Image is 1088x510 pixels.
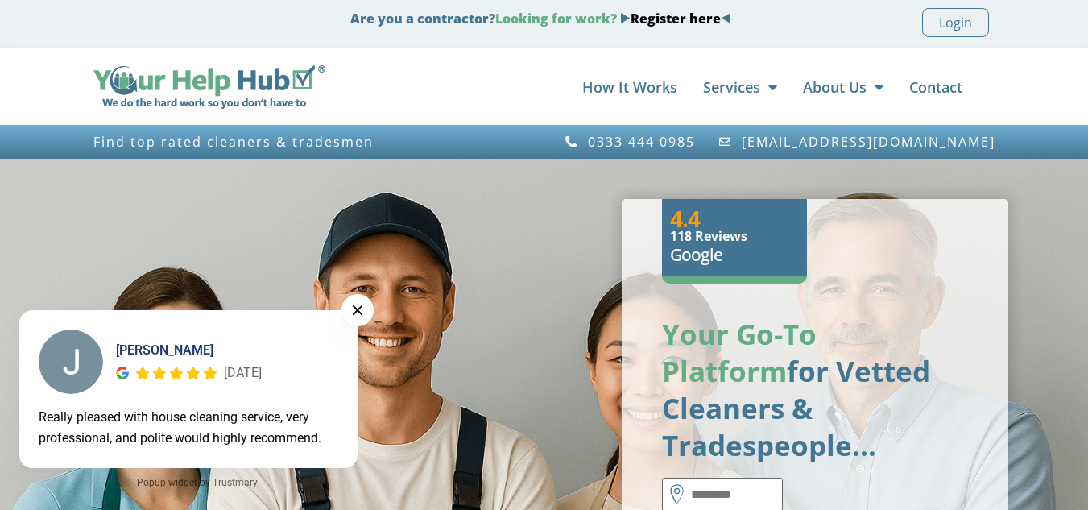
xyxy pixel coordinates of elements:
[909,71,962,103] a: Contact
[341,71,962,103] nav: Menu
[670,243,799,267] h5: Google
[662,316,968,464] p: for Vetted Cleaners & Tradespeople…
[703,71,777,103] a: Services
[39,330,103,394] img: Janet
[803,71,883,103] a: About Us
[116,367,129,379] div: Google
[582,71,677,103] a: How It Works
[662,315,680,353] span: Y
[224,363,262,384] div: [DATE]
[721,13,731,23] img: Blue Arrow - Left
[718,135,995,149] a: [EMAIL_ADDRESS][DOMAIN_NAME]
[116,341,262,360] div: [PERSON_NAME]
[93,135,536,149] h3: Find top rated cleaners & tradesmen
[116,367,129,379] img: Google Reviews
[631,10,721,27] a: Register here
[584,135,695,149] span: 0333 444 0985
[495,10,617,27] span: Looking for work?
[620,13,631,23] img: Blue Arrow - Right
[19,475,375,491] a: Popup widget by Trustmary
[670,207,799,230] h3: 4.4
[738,135,995,149] span: [EMAIL_ADDRESS][DOMAIN_NAME]
[922,8,989,37] a: Login
[39,407,338,449] div: Really pleased with house cleaning service, very professional, and polite would highly recommend.
[93,65,326,109] img: Your Help Hub Wide Logo
[670,230,799,243] h6: 118 Reviews
[565,135,696,149] a: 0333 444 0985
[939,12,972,33] span: Login
[350,10,731,27] strong: Are you a contractor?
[662,315,817,390] span: our Go-To Platform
